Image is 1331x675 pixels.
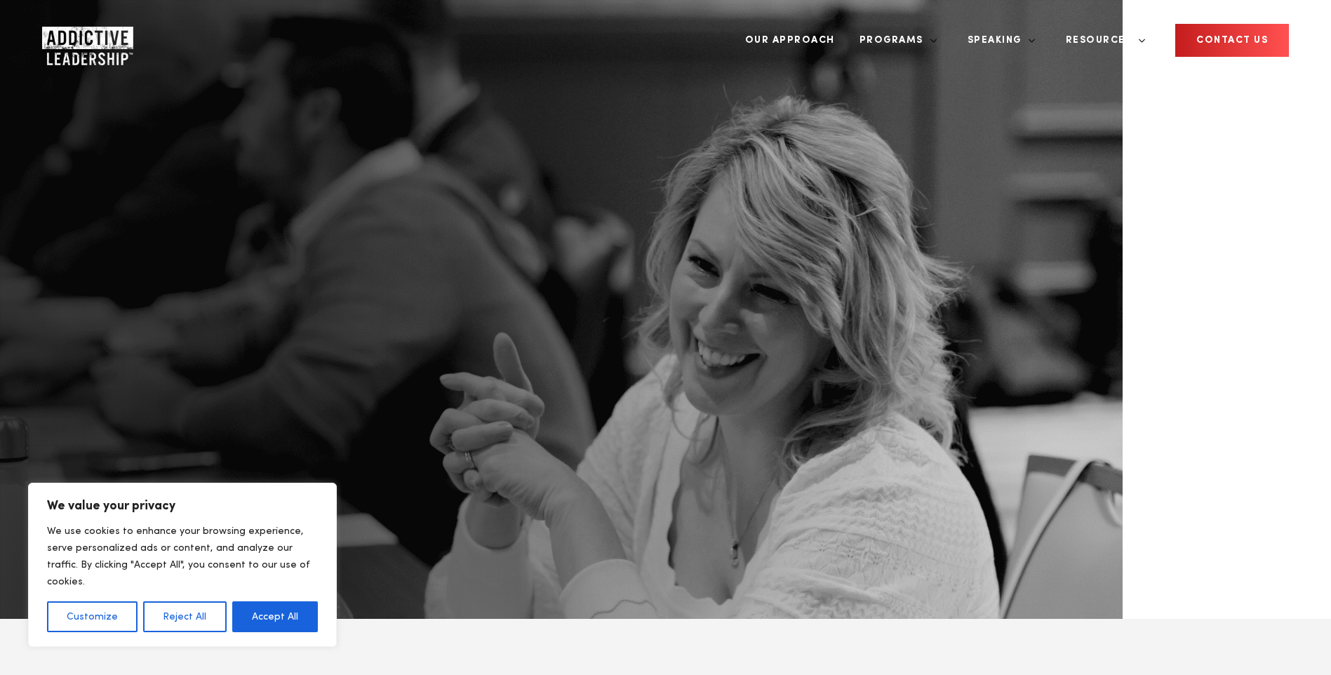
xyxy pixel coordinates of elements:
[1175,24,1289,57] a: CONTACT US
[1055,14,1146,67] a: Resources
[47,523,318,590] p: We use cookies to enhance your browsing experience, serve personalized ads or content, and analyz...
[957,14,1036,67] a: Speaking
[42,27,126,55] a: Home
[735,14,845,67] a: Our Approach
[232,601,318,632] button: Accept All
[47,497,318,514] p: We value your privacy
[849,14,937,67] a: Programs
[143,601,226,632] button: Reject All
[47,601,138,632] button: Customize
[28,483,337,647] div: We value your privacy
